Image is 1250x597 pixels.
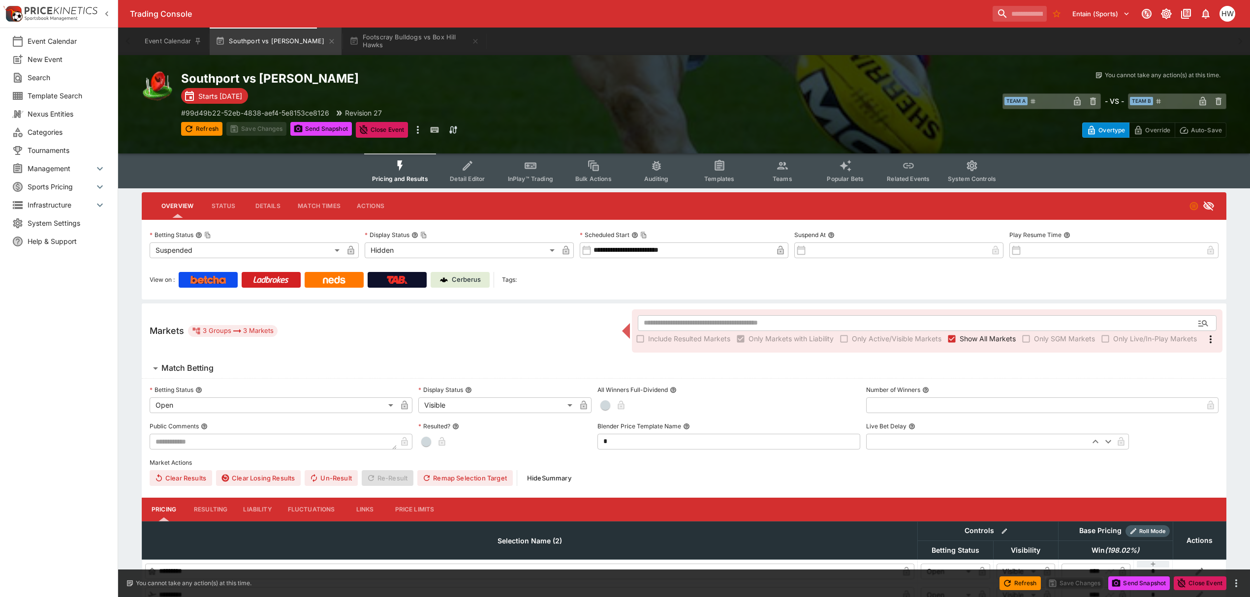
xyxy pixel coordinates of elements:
[372,175,428,182] span: Pricing and Results
[794,231,826,239] p: Suspend At
[345,108,382,118] p: Revision 27
[150,386,193,394] p: Betting Status
[960,333,1016,344] span: Show All Markets
[150,455,1219,470] label: Market Actions
[344,28,485,55] button: Footscray Bulldogs vs Box Hill Hawks
[450,175,485,182] span: Detail Editor
[1113,333,1197,344] span: Only Live/In-Play Markets
[210,28,341,55] button: Southport vs [PERSON_NAME]
[150,231,193,239] p: Betting Status
[997,564,1039,579] div: Visible
[343,498,387,521] button: Links
[597,422,681,430] p: Blender Price Template Name
[452,423,459,430] button: Resulted?
[253,276,289,284] img: Ladbrokes
[161,363,214,373] h6: Match Betting
[1174,576,1226,590] button: Close Event
[204,232,211,239] button: Copy To Clipboard
[192,325,274,337] div: 3 Groups 3 Markets
[921,544,990,556] span: Betting Status
[28,218,106,228] span: System Settings
[181,122,222,136] button: Refresh
[631,232,638,239] button: Scheduled StartCopy To Clipboard
[828,232,835,239] button: Suspend At
[1000,576,1041,590] button: Refresh
[1173,521,1226,559] th: Actions
[25,16,78,21] img: Sportsbook Management
[1105,544,1139,556] em: ( 198.02 %)
[1135,527,1170,536] span: Roll Mode
[418,386,463,394] p: Display Status
[28,54,106,64] span: New Event
[670,387,677,393] button: All Winners Full-Dividend
[201,194,246,218] button: Status
[150,325,184,336] h5: Markets
[1105,71,1220,80] p: You cannot take any action(s) at this time.
[1197,5,1215,23] button: Notifications
[431,272,490,288] a: Cerberus
[648,333,730,344] span: Include Resulted Markets
[136,579,251,588] p: You cannot take any action(s) at this time.
[1189,201,1199,211] svg: Suspended
[465,387,472,393] button: Display Status
[28,145,106,155] span: Tournaments
[356,122,408,138] button: Close Event
[998,525,1011,537] button: Bulk edit
[190,276,226,284] img: Betcha
[1049,6,1064,22] button: No Bookmarks
[575,175,612,182] span: Bulk Actions
[1217,3,1238,25] button: Harrison Walker
[1203,200,1215,212] svg: Hidden
[1230,577,1242,589] button: more
[365,231,409,239] p: Display Status
[195,232,202,239] button: Betting StatusCopy To Clipboard
[28,236,106,246] span: Help & Support
[323,276,345,284] img: Neds
[195,387,202,393] button: Betting Status
[142,498,186,521] button: Pricing
[502,272,517,288] label: Tags:
[1000,544,1051,556] span: Visibility
[921,564,974,579] div: Open
[1098,125,1125,135] p: Overtype
[521,470,577,486] button: HideSummary
[198,91,242,101] p: Starts [DATE]
[290,194,348,218] button: Match Times
[827,175,864,182] span: Popular Bets
[387,276,407,284] img: TabNZ
[1105,96,1124,106] h6: - VS -
[440,276,448,284] img: Cerberus
[640,232,647,239] button: Copy To Clipboard
[452,275,481,285] p: Cerberus
[1191,125,1222,135] p: Auto-Save
[150,242,343,258] div: Suspended
[1177,5,1195,23] button: Documentation
[417,470,513,486] button: Remap Selection Target
[917,521,1058,540] th: Controls
[150,397,397,413] div: Open
[25,7,97,14] img: PriceKinetics
[597,386,668,394] p: All Winners Full-Dividend
[1138,5,1156,23] button: Connected to PK
[852,333,941,344] span: Only Active/Visible Markets
[412,122,424,138] button: more
[28,90,106,101] span: Template Search
[290,122,352,136] button: Send Snapshot
[181,108,329,118] p: Copy To Clipboard
[28,163,94,174] span: Management
[154,194,201,218] button: Overview
[773,175,792,182] span: Teams
[216,470,301,486] button: Clear Losing Results
[235,498,280,521] button: Liability
[1081,544,1150,556] span: Win(198.02%)
[1066,6,1136,22] button: Select Tenant
[704,175,734,182] span: Templates
[130,9,989,19] div: Trading Console
[418,422,450,430] p: Resulted?
[644,175,668,182] span: Auditing
[993,6,1047,22] input: search
[922,387,929,393] button: Number of Winners
[280,498,343,521] button: Fluctuations
[1082,122,1129,138] button: Overtype
[150,422,199,430] p: Public Comments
